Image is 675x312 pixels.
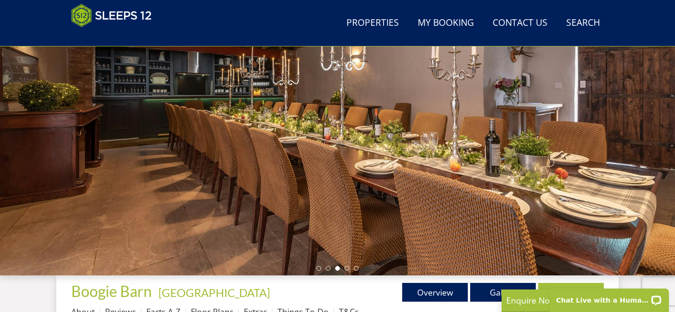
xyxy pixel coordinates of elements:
[470,283,536,302] a: Gallery
[71,282,155,300] a: Boogie Barn
[402,283,468,302] a: Overview
[538,283,604,302] a: Availability
[343,13,403,34] a: Properties
[71,4,152,27] img: Sleeps 12
[71,282,152,300] span: Boogie Barn
[414,13,478,34] a: My Booking
[489,13,551,34] a: Contact Us
[158,286,270,299] a: [GEOGRAPHIC_DATA]
[67,33,165,41] iframe: Customer reviews powered by Trustpilot
[562,13,604,34] a: Search
[543,282,675,312] iframe: LiveChat chat widget
[506,294,647,306] p: Enquire Now
[155,286,270,299] span: -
